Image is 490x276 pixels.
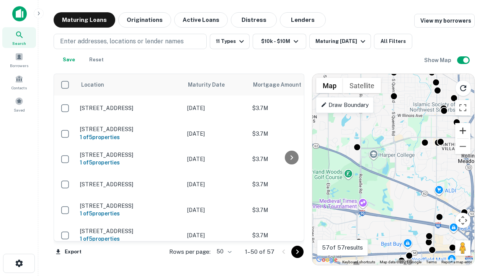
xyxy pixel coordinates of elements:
[316,78,343,93] button: Show street map
[424,56,452,64] h6: Show Map
[169,247,211,256] p: Rows per page:
[455,80,471,96] button: Reload search area
[80,209,180,218] h6: 1 of 5 properties
[12,6,27,21] img: capitalize-icon.png
[380,260,421,264] span: Map data ©2025 Google
[187,206,245,214] p: [DATE]
[14,107,25,113] span: Saved
[80,133,180,141] h6: 1 of 5 properties
[80,202,180,209] p: [STREET_ADDRESS]
[322,243,363,252] p: 57 of 57 results
[80,105,180,112] p: [STREET_ADDRESS]
[455,139,470,154] button: Zoom out
[81,80,104,89] span: Location
[314,255,340,265] img: Google
[2,94,36,115] a: Saved
[80,158,180,167] h6: 1 of 5 properties
[374,34,412,49] button: All Filters
[183,74,248,95] th: Maturity Date
[54,12,115,28] button: Maturing Loans
[309,34,371,49] button: Maturing [DATE]
[252,180,329,189] p: $3.7M
[11,85,27,91] span: Contacts
[2,72,36,92] a: Contacts
[253,80,311,89] span: Mortgage Amount
[187,155,245,163] p: [DATE]
[54,34,207,49] button: Enter addresses, locations or lender names
[2,49,36,70] a: Borrowers
[252,231,329,240] p: $3.7M
[57,52,81,67] button: Save your search to get updates of matches that match your search criteria.
[80,181,180,188] p: [STREET_ADDRESS]
[80,126,180,133] p: [STREET_ADDRESS]
[452,215,490,251] iframe: Chat Widget
[414,14,475,28] a: View my borrowers
[252,155,329,163] p: $3.7M
[342,260,375,265] button: Keyboard shortcuts
[214,246,233,257] div: 50
[10,62,28,69] span: Borrowers
[54,246,83,258] button: Export
[60,37,184,46] p: Enter addresses, locations or lender names
[426,260,437,264] a: Terms (opens in new tab)
[343,78,381,93] button: Show satellite imagery
[252,206,329,214] p: $3.7M
[291,246,304,258] button: Go to next page
[2,27,36,48] a: Search
[210,34,250,49] button: 11 Types
[248,74,333,95] th: Mortgage Amount
[231,12,277,28] button: Distress
[315,37,367,46] div: Maturing [DATE]
[118,12,171,28] button: Originations
[187,130,245,138] p: [DATE]
[280,12,326,28] button: Lenders
[441,260,472,264] a: Report a map error
[188,80,235,89] span: Maturity Date
[187,180,245,189] p: [DATE]
[455,213,470,228] button: Map camera controls
[84,52,109,67] button: Reset
[253,34,306,49] button: $10k - $10M
[187,104,245,112] p: [DATE]
[455,100,470,115] button: Toggle fullscreen view
[80,228,180,235] p: [STREET_ADDRESS]
[80,235,180,243] h6: 1 of 5 properties
[455,123,470,138] button: Zoom in
[252,130,329,138] p: $3.7M
[187,231,245,240] p: [DATE]
[312,74,474,265] div: 0 0
[321,100,369,110] p: Draw Boundary
[12,40,26,46] span: Search
[174,12,228,28] button: Active Loans
[245,247,274,256] p: 1–50 of 57
[252,104,329,112] p: $3.7M
[314,255,340,265] a: Open this area in Google Maps (opens a new window)
[76,74,183,95] th: Location
[80,151,180,158] p: [STREET_ADDRESS]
